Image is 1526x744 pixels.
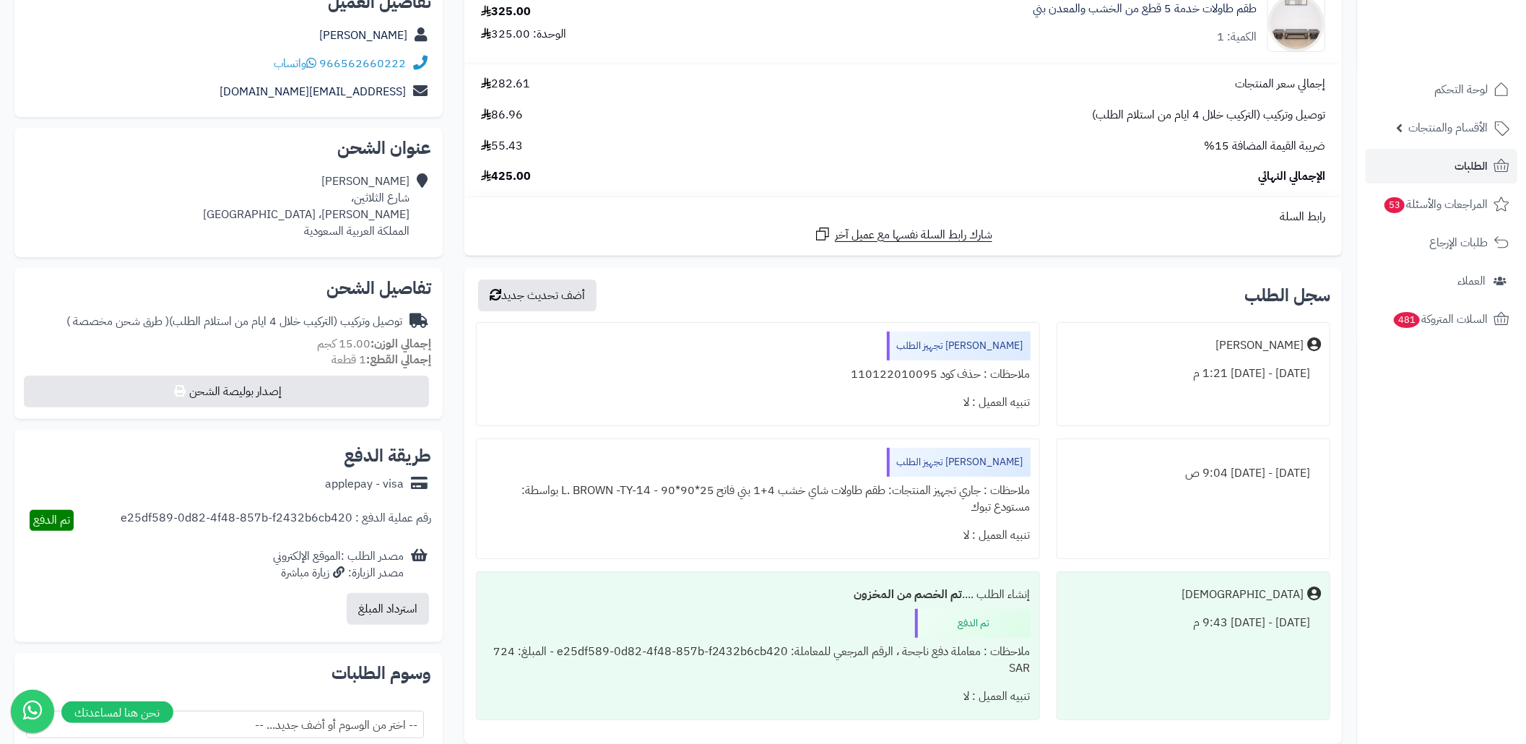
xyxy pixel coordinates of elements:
[1366,225,1517,260] a: طلبات الإرجاع
[1408,118,1488,138] span: الأقسام والمنتجات
[1455,156,1488,176] span: الطلبات
[347,593,429,625] button: استرداد المبلغ
[485,522,1031,550] div: تنبيه العميل : لا
[1366,302,1517,337] a: السلات المتروكة481
[1182,587,1304,603] div: [DEMOGRAPHIC_DATA]
[1204,138,1325,155] span: ضريبة القيمة المضافة 15%
[835,227,992,243] span: شارك رابط السلة نفسها مع عميل آخر
[854,586,963,603] b: تم الخصم من المخزون
[66,313,402,330] div: توصيل وتركيب (التركيب خلال 4 ايام من استلام الطلب)
[325,476,404,493] div: applepay - visa
[1235,76,1325,92] span: إجمالي سعر المنتجات
[26,665,431,682] h2: وسوم الطلبات
[1392,309,1488,329] span: السلات المتروكة
[485,638,1031,683] div: ملاحظات : معاملة دفع ناجحة ، الرقم المرجعي للمعاملة: e25df589-0d82-4f48-857b-f2432b6cb420 - المبل...
[485,581,1031,609] div: إنشاء الطلب ....
[814,225,992,243] a: شارك رابط السلة نفسها مع عميل آخر
[485,477,1031,522] div: ملاحظات : جاري تجهيز المنتجات: طقم طاولات شاي خشب 4+1 بني فاتح 25*90*90 - L. BROWN -TY-14 بواسطة:...
[366,351,431,368] strong: إجمالي القطع:
[273,548,404,581] div: مصدر الطلب :الموقع الإلكتروني
[1384,197,1405,213] span: 53
[33,511,70,529] span: تم الدفع
[887,448,1031,477] div: [PERSON_NAME] تجهيز الطلب
[220,83,406,100] a: [EMAIL_ADDRESS][DOMAIN_NAME]
[1429,233,1488,253] span: طلبات الإرجاع
[1033,1,1257,17] a: طقم طاولات خدمة 5 قطع من الخشب والمعدن بني
[1383,194,1488,215] span: المراجعات والأسئلة
[1217,29,1257,46] div: الكمية: 1
[26,280,431,297] h2: تفاصيل الشحن
[1258,168,1325,185] span: الإجمالي النهائي
[331,351,431,368] small: 1 قطعة
[1366,149,1517,183] a: الطلبات
[27,711,423,739] span: -- اختر من الوسوم أو أضف جديد... --
[121,510,431,531] div: رقم عملية الدفع : e25df589-0d82-4f48-857b-f2432b6cb420
[26,711,424,738] span: -- اختر من الوسوم أو أضف جديد... --
[481,168,531,185] span: 425.00
[481,4,531,20] div: 325.00
[485,360,1031,389] div: ملاحظات : حذف كود 110122010095
[319,55,406,72] a: 966562660222
[1366,187,1517,222] a: المراجعات والأسئلة53
[370,335,431,352] strong: إجمالي الوزن:
[1092,107,1325,124] span: توصيل وتركيب (التركيب خلال 4 ايام من استلام الطلب)
[1366,72,1517,107] a: لوحة التحكم
[1394,312,1420,328] span: 481
[274,55,316,72] a: واتساب
[26,139,431,157] h2: عنوان الشحن
[66,313,169,330] span: ( طرق شحن مخصصة )
[485,683,1031,711] div: تنبيه العميل : لا
[481,107,523,124] span: 86.96
[478,280,597,311] button: أضف تحديث جديد
[470,209,1336,225] div: رابط السلة
[1434,79,1488,100] span: لوحة التحكم
[1215,337,1304,354] div: [PERSON_NAME]
[24,376,429,407] button: إصدار بوليصة الشحن
[1244,287,1330,304] h3: سجل الطلب
[887,332,1031,360] div: [PERSON_NAME] تجهيز الطلب
[1066,459,1321,488] div: [DATE] - [DATE] 9:04 ص
[1066,609,1321,637] div: [DATE] - [DATE] 9:43 م
[273,565,404,581] div: مصدر الزيارة: زيارة مباشرة
[1066,360,1321,388] div: [DATE] - [DATE] 1:21 م
[481,138,523,155] span: 55.43
[1366,264,1517,298] a: العملاء
[1457,271,1486,291] span: العملاء
[203,173,409,239] div: [PERSON_NAME] شارع الثلاثين، [PERSON_NAME]، [GEOGRAPHIC_DATA] المملكة العربية السعودية
[319,27,407,44] a: [PERSON_NAME]
[481,26,566,43] div: الوحدة: 325.00
[344,447,431,464] h2: طريقة الدفع
[1428,40,1512,71] img: logo-2.png
[915,609,1031,638] div: تم الدفع
[481,76,530,92] span: 282.61
[317,335,431,352] small: 15.00 كجم
[485,389,1031,417] div: تنبيه العميل : لا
